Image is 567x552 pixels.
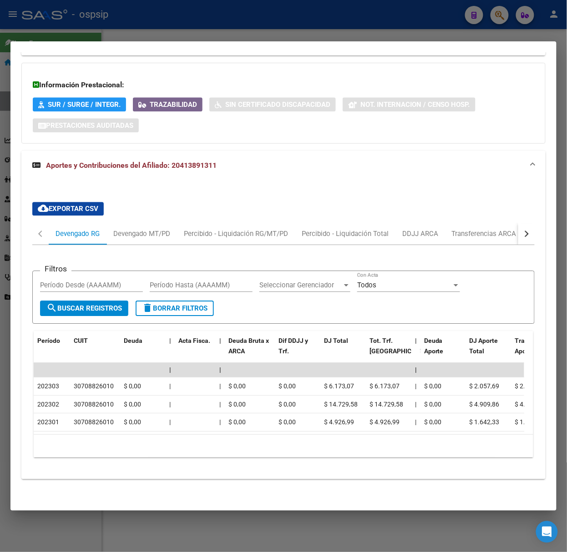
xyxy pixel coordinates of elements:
[38,205,98,213] span: Exportar CSV
[74,417,114,427] div: 30708826010
[228,382,246,390] span: $ 0,00
[228,401,246,408] span: $ 0,00
[225,331,275,371] datatable-header-cell: Deuda Bruta x ARCA
[169,366,171,373] span: |
[424,337,444,355] span: Deuda Aporte
[278,401,296,408] span: $ 0,00
[46,161,217,170] span: Aportes y Contribuciones del Afiliado: 20413891311
[46,121,133,130] span: Prestaciones Auditadas
[324,418,354,426] span: $ 4.926,99
[169,382,171,390] span: |
[466,331,511,371] datatable-header-cell: DJ Aporte Total
[209,97,336,111] button: Sin Certificado Discapacidad
[324,337,348,344] span: DJ Total
[275,331,320,371] datatable-header-cell: Dif DDJJ y Trf.
[278,337,308,355] span: Dif DDJJ y Trf.
[124,418,141,426] span: $ 0,00
[515,382,545,390] span: $ 2.057,69
[175,331,216,371] datatable-header-cell: Acta Fisca.
[357,281,376,289] span: Todos
[278,418,296,426] span: $ 0,00
[219,366,221,373] span: |
[452,229,516,239] div: Transferencias ARCA
[402,229,438,239] div: DDJJ ARCA
[120,331,166,371] datatable-header-cell: Deuda
[46,302,57,313] mat-icon: search
[169,418,171,426] span: |
[169,401,171,408] span: |
[424,401,441,408] span: $ 0,00
[470,418,500,426] span: $ 1.642,33
[515,401,545,408] span: $ 4.909,86
[113,229,170,239] div: Devengado MT/PD
[415,366,417,373] span: |
[21,180,546,479] div: Aportes y Contribuciones del Afiliado: 20413891311
[219,418,221,426] span: |
[37,401,59,408] span: 202302
[343,97,476,111] button: Not. Internacion / Censo Hosp.
[21,151,546,180] mat-expansion-panel-header: Aportes y Contribuciones del Afiliado: 20413891311
[56,229,100,239] div: Devengado RG
[219,337,221,344] span: |
[142,304,208,312] span: Borrar Filtros
[33,97,126,111] button: SUR / SURGE / INTEGR.
[166,331,175,371] datatable-header-cell: |
[33,80,534,90] h3: Información Prestacional:
[216,331,225,371] datatable-header-cell: |
[370,401,403,408] span: $ 14.729,58
[48,100,121,109] span: SUR / SURGE / INTEGR.
[515,337,549,355] span: Transferido Aporte
[228,337,269,355] span: Deuda Bruta x ARCA
[324,401,358,408] span: $ 14.729,58
[219,382,221,390] span: |
[415,337,417,344] span: |
[536,521,558,543] div: Open Intercom Messenger
[33,118,139,132] button: Prestaciones Auditadas
[415,418,416,426] span: |
[360,100,470,109] span: Not. Internacion / Censo Hosp.
[70,331,120,371] datatable-header-cell: CUIT
[324,382,354,390] span: $ 6.173,07
[40,301,128,316] button: Buscar Registros
[184,229,288,239] div: Percibido - Liquidación RG/MT/PD
[46,304,122,312] span: Buscar Registros
[34,331,70,371] datatable-header-cell: Período
[415,382,416,390] span: |
[424,418,441,426] span: $ 0,00
[169,337,171,344] span: |
[424,382,441,390] span: $ 0,00
[420,331,466,371] datatable-header-cell: Deuda Aporte
[37,337,60,344] span: Período
[470,382,500,390] span: $ 2.057,69
[302,229,389,239] div: Percibido - Liquidación Total
[511,331,557,371] datatable-header-cell: Transferido Aporte
[37,382,59,390] span: 202303
[150,100,197,109] span: Trazabilidad
[124,337,142,344] span: Deuda
[228,418,246,426] span: $ 0,00
[133,97,202,111] button: Trazabilidad
[74,337,88,344] span: CUIT
[124,382,141,390] span: $ 0,00
[40,264,71,274] h3: Filtros
[278,382,296,390] span: $ 0,00
[38,203,49,214] mat-icon: cloud_download
[470,337,498,355] span: DJ Aporte Total
[370,382,400,390] span: $ 6.173,07
[370,418,400,426] span: $ 4.926,99
[470,401,500,408] span: $ 4.909,86
[32,202,104,216] button: Exportar CSV
[136,301,214,316] button: Borrar Filtros
[124,401,141,408] span: $ 0,00
[415,401,416,408] span: |
[142,302,153,313] mat-icon: delete
[515,418,545,426] span: $ 1.642,33
[411,331,420,371] datatable-header-cell: |
[259,281,342,289] span: Seleccionar Gerenciador
[37,418,59,426] span: 202301
[219,401,221,408] span: |
[366,331,411,371] datatable-header-cell: Tot. Trf. Bruto
[178,337,210,344] span: Acta Fisca.
[74,399,114,410] div: 30708826010
[320,331,366,371] datatable-header-cell: DJ Total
